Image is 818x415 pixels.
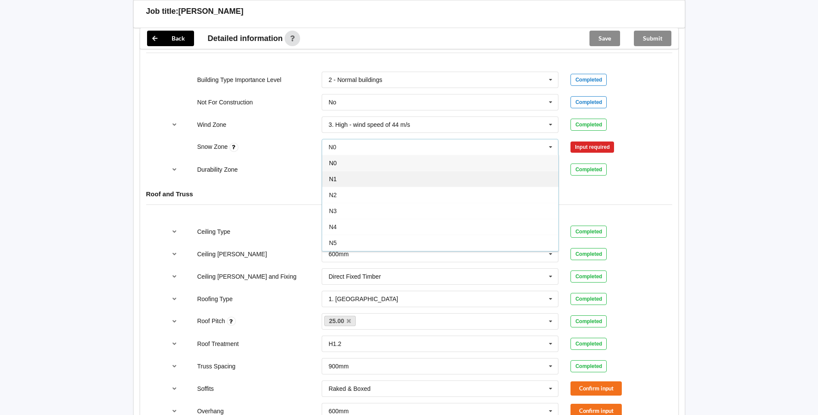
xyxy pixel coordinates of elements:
div: Completed [570,163,607,176]
div: Completed [570,338,607,350]
div: 900mm [329,363,349,369]
div: Completed [570,96,607,108]
span: N1 [329,176,337,182]
div: 600mm [329,408,349,414]
label: Overhang [197,408,223,415]
div: Completed [570,248,607,260]
span: N3 [329,207,337,214]
label: Wind Zone [197,121,226,128]
label: Durability Zone [197,166,238,173]
div: Direct Fixed Timber [329,274,381,280]
button: reference-toggle [166,314,183,329]
div: Completed [570,315,607,327]
div: 600mm [329,251,349,257]
label: Ceiling Type [197,228,230,235]
div: Completed [570,293,607,305]
label: Snow Zone [197,143,229,150]
button: reference-toggle [166,162,183,177]
button: reference-toggle [166,336,183,352]
div: Completed [570,226,607,238]
button: reference-toggle [166,358,183,374]
label: Ceiling [PERSON_NAME] and Fixing [197,273,296,280]
div: Completed [570,360,607,372]
button: Back [147,31,194,46]
span: N2 [329,192,337,198]
div: 2 - Normal buildings [329,77,382,83]
button: reference-toggle [166,291,183,307]
label: Roof Treatment [197,340,239,347]
div: 1. [GEOGRAPHIC_DATA] [329,296,398,302]
label: Roof Pitch [197,318,226,324]
span: N5 [329,239,337,246]
span: N0 [329,160,337,167]
label: Roofing Type [197,296,232,302]
div: Raked & Boxed [329,386,370,392]
span: Detailed information [208,35,283,42]
div: No [329,99,336,105]
button: reference-toggle [166,117,183,132]
span: N4 [329,223,337,230]
h3: Job title: [146,6,179,16]
label: Ceiling [PERSON_NAME] [197,251,267,258]
label: Soffits [197,385,214,392]
button: Confirm input [570,381,622,396]
button: reference-toggle [166,381,183,396]
a: 25.00 [324,316,356,326]
label: Truss Spacing [197,363,235,370]
label: Building Type Importance Level [197,76,281,83]
h3: [PERSON_NAME] [179,6,244,16]
div: Completed [570,119,607,131]
button: reference-toggle [166,269,183,284]
div: Completed [570,270,607,283]
div: 3. High - wind speed of 44 m/s [329,122,410,128]
div: Input required [570,141,614,153]
h4: Roof and Truss [146,190,672,198]
label: Not For Construction [197,99,253,106]
button: reference-toggle [166,246,183,262]
button: reference-toggle [166,224,183,239]
div: Completed [570,74,607,86]
div: H1.2 [329,341,342,347]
